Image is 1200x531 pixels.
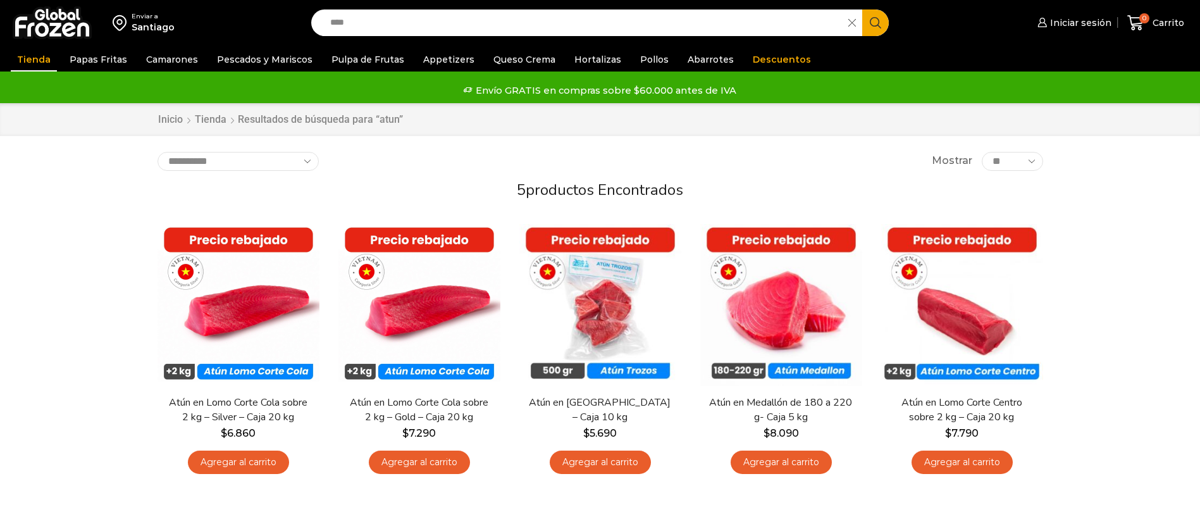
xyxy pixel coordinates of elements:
a: Agregar al carrito: “Atún en Lomo Corte Centro sobre 2 kg - Caja 20 kg” [912,451,1013,474]
a: Atún en Lomo Corte Cola sobre 2 kg – Gold – Caja 20 kg [346,396,492,425]
bdi: 6.860 [221,427,256,439]
span: productos encontrados [526,180,683,200]
a: Pescados y Mariscos [211,47,319,72]
a: Abarrotes [681,47,740,72]
button: Search button [862,9,889,36]
a: Agregar al carrito: “Atún en Medallón de 180 a 220 g- Caja 5 kg” [731,451,832,474]
a: Appetizers [417,47,481,72]
a: Inicio [158,113,183,127]
a: Queso Crema [487,47,562,72]
span: 5 [517,180,526,200]
a: Agregar al carrito: “Atún en Lomo Corte Cola sobre 2 kg - Gold – Caja 20 kg” [369,451,470,474]
select: Pedido de la tienda [158,152,319,171]
span: $ [583,427,590,439]
nav: Breadcrumb [158,113,403,127]
a: Papas Fritas [63,47,133,72]
a: Atún en Lomo Corte Cola sobre 2 kg – Silver – Caja 20 kg [165,396,311,425]
span: 0 [1139,13,1149,23]
a: Iniciar sesión [1034,10,1111,35]
bdi: 7.290 [402,427,436,439]
span: Mostrar [932,154,972,168]
span: Carrito [1149,16,1184,29]
a: Atún en Lomo Corte Centro sobre 2 kg – Caja 20 kg [889,396,1034,425]
a: Camarones [140,47,204,72]
a: Pulpa de Frutas [325,47,411,72]
span: Iniciar sesión [1047,16,1111,29]
div: Enviar a [132,12,175,21]
h1: Resultados de búsqueda para “atun” [238,113,403,125]
a: Atún en [GEOGRAPHIC_DATA] – Caja 10 kg [527,396,672,425]
a: Agregar al carrito: “Atún en Lomo Corte Cola sobre 2 kg - Silver - Caja 20 kg” [188,451,289,474]
div: Santiago [132,21,175,34]
a: Descuentos [746,47,817,72]
span: $ [221,427,227,439]
a: Hortalizas [568,47,628,72]
a: 0 Carrito [1124,8,1187,38]
a: Tienda [11,47,57,72]
span: $ [402,427,409,439]
bdi: 8.090 [764,427,799,439]
bdi: 7.790 [945,427,979,439]
span: $ [764,427,770,439]
a: Agregar al carrito: “Atún en Trozos - Caja 10 kg” [550,451,651,474]
bdi: 5.690 [583,427,617,439]
a: Pollos [634,47,675,72]
a: Atún en Medallón de 180 a 220 g- Caja 5 kg [708,396,853,425]
img: address-field-icon.svg [113,12,132,34]
a: Tienda [194,113,227,127]
span: $ [945,427,951,439]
